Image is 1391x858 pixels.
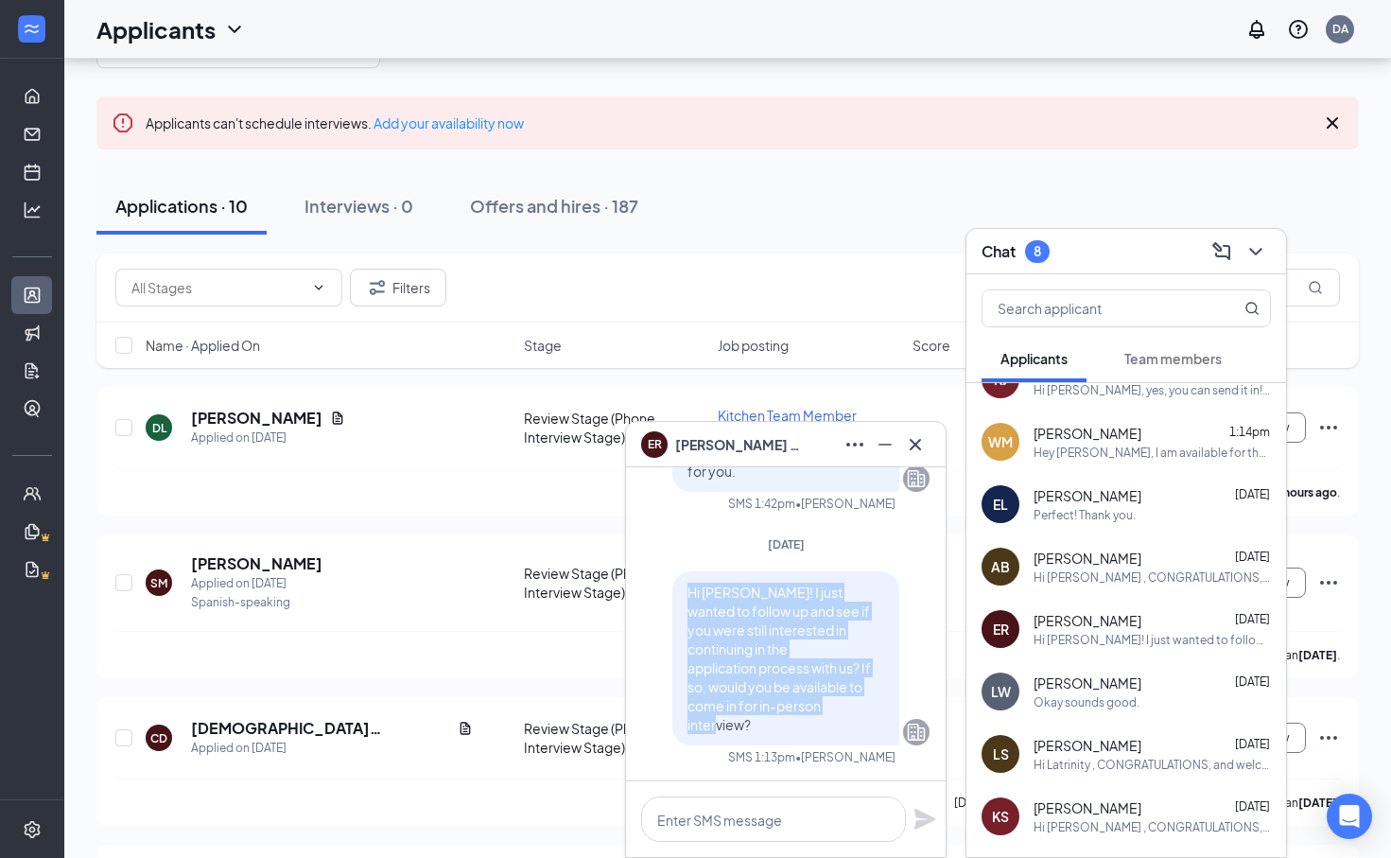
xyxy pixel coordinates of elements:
[1235,737,1270,751] span: [DATE]
[304,194,413,218] div: Interviews · 0
[1034,632,1271,648] div: Hi [PERSON_NAME]! I just wanted to follow up and see if you were still interested in continuing i...
[687,584,871,733] span: Hi [PERSON_NAME]! I just wanted to follow up and see if you were still interested in continuing i...
[1034,507,1136,523] div: Perfect! Thank you.
[152,420,166,436] div: DL
[1235,799,1270,814] span: [DATE]
[146,336,260,355] span: Name · Applied On
[1034,486,1141,505] span: [PERSON_NAME]
[191,553,322,574] h5: [PERSON_NAME]
[1210,240,1233,263] svg: ComposeMessage
[1124,350,1222,367] span: Team members
[330,411,345,426] svg: Document
[728,496,795,512] div: SMS 1:42pm
[96,13,216,45] h1: Applicants
[374,114,524,131] a: Add your availability now
[675,434,808,455] span: [PERSON_NAME] Ryder
[1034,819,1271,835] div: Hi [PERSON_NAME] , CONGRATULATIONS, and welcome to the [DEMOGRAPHIC_DATA]-fil-A Canton team. We a...
[470,194,638,218] div: Offers and hires · 187
[150,575,167,591] div: SM
[23,201,42,219] svg: Analysis
[993,495,1008,514] div: EL
[1244,240,1267,263] svg: ChevronDown
[1229,425,1270,439] span: 1:14pm
[1034,549,1141,568] span: [PERSON_NAME]
[1034,674,1141,692] span: [PERSON_NAME]
[191,593,322,612] div: Spanish-speaking
[1298,796,1337,810] b: [DATE]
[146,114,524,131] span: Applicants can't schedule interviews.
[1034,445,1271,461] div: Hey [PERSON_NAME], I am available for the phone interview [DATE], [DATE], from 3:15 p.m. to 5 p.m...
[905,721,928,744] svg: Company
[718,336,789,355] span: Job posting
[191,429,345,447] div: Applied on [DATE]
[874,433,896,456] svg: Minimize
[795,749,895,765] span: • [PERSON_NAME]
[1207,236,1237,267] button: ComposeMessage
[191,718,450,739] h5: [DEMOGRAPHIC_DATA][PERSON_NAME]
[22,19,41,38] svg: WorkstreamLogo
[115,194,248,218] div: Applications · 10
[988,432,1013,451] div: WM
[1034,757,1271,773] div: Hi Latrinity , CONGRATULATIONS, and welcome to the [DEMOGRAPHIC_DATA]-fil-A Canton team. We are t...
[1000,350,1068,367] span: Applicants
[350,269,446,306] button: Filter Filters
[1034,611,1141,630] span: [PERSON_NAME]
[840,429,870,460] button: Ellipses
[843,433,866,456] svg: Ellipses
[1268,485,1337,499] b: 21 hours ago
[458,721,473,736] svg: Document
[366,276,389,299] svg: Filter
[131,277,304,298] input: All Stages
[728,749,795,765] div: SMS 1:13pm
[1287,18,1310,41] svg: QuestionInfo
[191,408,322,429] h5: [PERSON_NAME]
[992,807,1009,826] div: KS
[1034,243,1041,259] div: 8
[1317,727,1340,749] svg: Ellipses
[1034,736,1141,755] span: [PERSON_NAME]
[1034,694,1139,710] div: Okay sounds good.
[1321,112,1344,134] svg: Cross
[1235,487,1270,501] span: [DATE]
[982,241,1016,262] h3: Chat
[191,739,473,758] div: Applied on [DATE]
[1327,794,1372,839] div: Open Intercom Messenger
[913,808,936,831] svg: Plane
[1034,798,1141,817] span: [PERSON_NAME]
[1244,301,1260,316] svg: MagnifyingGlass
[1235,550,1270,564] span: [DATE]
[524,409,707,447] div: Review Stage (Phone Interview Stage)
[191,574,322,593] div: Applied on [DATE]
[795,496,895,512] span: • [PERSON_NAME]
[150,730,167,746] div: CD
[993,620,1009,639] div: ER
[311,280,326,295] svg: ChevronDown
[870,429,900,460] button: Minimize
[112,112,134,134] svg: Error
[1235,612,1270,626] span: [DATE]
[524,719,707,757] div: Review Stage (Phone Interview Stage)
[718,407,857,424] span: Kitchen Team Member
[768,537,805,552] span: [DATE]
[900,429,930,460] button: Cross
[1034,424,1141,443] span: [PERSON_NAME]
[1308,280,1323,295] svg: MagnifyingGlass
[1298,648,1337,662] b: [DATE]
[1245,18,1268,41] svg: Notifications
[991,557,1010,576] div: AB
[1317,416,1340,439] svg: Ellipses
[23,820,42,839] svg: Settings
[1034,569,1271,586] div: Hi [PERSON_NAME] , CONGRATULATIONS, and welcome to the [DEMOGRAPHIC_DATA]-fil-A Canton team. We a...
[993,744,1009,763] div: LS
[1034,382,1271,398] div: Hi [PERSON_NAME], yes, you can send it in! I will be leaving at 3 [DATE]. If you do happen to sen...
[991,682,1011,701] div: LW
[524,336,562,355] span: Stage
[1317,571,1340,594] svg: Ellipses
[223,18,246,41] svg: ChevronDown
[982,290,1207,326] input: Search applicant
[913,336,950,355] span: Score
[1332,21,1348,37] div: DA
[905,467,928,490] svg: Company
[1235,674,1270,689] span: [DATE]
